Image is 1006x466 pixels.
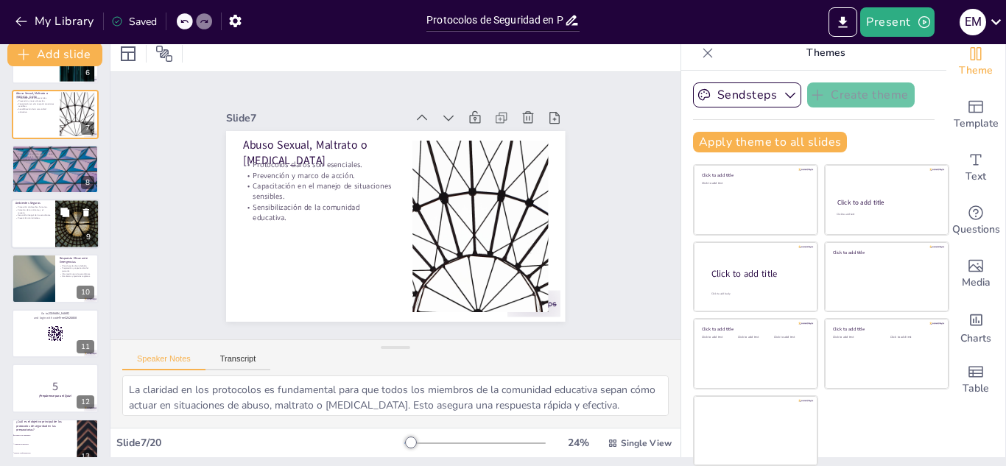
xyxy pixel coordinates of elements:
[60,272,94,275] p: Información para los estudiantes.
[621,437,672,449] span: Single View
[12,309,99,358] div: 11
[946,88,1005,141] div: Add ready made slides
[242,173,385,244] p: Prevención y marco de acción.
[16,97,55,100] p: Protocolos claros son esenciales.
[959,63,993,79] span: Theme
[15,217,51,220] p: Prevención de incidentes.
[77,395,94,409] div: 12
[946,300,1005,353] div: Add charts and graphs
[833,336,879,339] div: Click to add text
[12,364,99,412] div: 12
[77,286,94,299] div: 10
[14,451,76,453] span: Mejorar la infraestructura
[962,275,991,291] span: Media
[829,7,857,37] button: Export to PowerPoint
[81,121,94,135] div: 7
[16,100,55,103] p: Prevención y marco de acción.
[16,158,94,161] p: Garantizar un aprendizaje seguro.
[946,247,1005,300] div: Add images, graphics, shapes or video
[952,222,1000,238] span: Questions
[82,231,95,244] div: 9
[15,208,51,213] p: Fomento de la confianza y el respeto.
[12,254,99,303] div: 10
[837,198,935,207] div: Click to add title
[16,91,55,99] p: Abuso Sexual, Maltrato o [MEDICAL_DATA]
[228,143,381,234] p: Abuso Sexual, Maltrato o [MEDICAL_DATA]
[15,201,51,205] p: Ambientes Seguros
[77,203,95,221] button: Delete Slide
[720,35,932,71] p: Themes
[16,378,94,395] p: 5
[16,311,94,316] p: Go to
[16,152,94,155] p: Creación de un entorno educativo positivo.
[16,108,55,113] p: Sensibilización de la comunidad educativa.
[946,35,1005,88] div: Change the overall theme
[965,169,986,185] span: Text
[60,255,94,264] p: Respuesta Eficaz ante Emergencias
[255,202,403,284] p: Sensibilización de la comunidad educativa.
[60,266,94,272] p: Preparación y capacitación del personal.
[711,292,804,296] div: Click to add body
[807,82,915,107] button: Create theme
[16,420,73,432] p: ¿Cuál es el objetivo principal de los protocolos de seguridad en las preparatorias?
[693,132,847,152] button: Apply theme to all slides
[155,45,173,63] span: Position
[711,268,806,280] div: Click to add title
[11,199,99,249] div: 9
[954,116,999,132] span: Template
[960,7,986,37] button: E M
[702,182,807,186] div: Click to add text
[12,90,99,138] div: 7
[702,172,807,178] div: Click to add title
[237,163,381,235] p: Protocolos claros son esenciales.
[946,194,1005,247] div: Get real-time input from your audience
[111,15,157,29] div: Saved
[16,316,94,320] p: and login with code
[12,145,99,194] div: 8
[693,82,801,107] button: Sendsteps
[14,434,76,436] span: Proteger a los estudiantes
[81,66,94,80] div: 6
[116,436,404,450] div: Slide 7 / 20
[81,176,94,189] div: 8
[11,10,100,33] button: My Library
[48,311,69,315] strong: [DOMAIN_NAME]
[7,43,102,66] button: Add slide
[960,9,986,35] div: E M
[122,375,669,416] textarea: La claridad en los protocolos es fundamental para que todos los miembros de la comunidad educativ...
[946,353,1005,406] div: Add a table
[426,10,564,31] input: Insert title
[16,150,94,153] p: Obligación legal y responsabilidad ética.
[116,42,140,66] div: Layout
[15,206,51,209] p: Protección de derechos humanos.
[60,275,94,278] p: Simulacros y ejercicios regulares.
[60,264,94,267] p: Plan de acción bien definido.
[39,394,72,398] strong: ¡Prepárense para el Quiz!
[56,203,74,221] button: Duplicate Slide
[202,115,372,201] div: Slide 7
[837,213,935,216] div: Click to add text
[560,436,596,450] div: 24 %
[833,326,938,332] div: Click to add title
[946,141,1005,194] div: Add text boxes
[833,249,938,255] div: Click to add title
[16,103,55,108] p: Capacitación en el manejo de situaciones sensibles.
[122,354,205,370] button: Speaker Notes
[702,336,735,339] div: Click to add text
[738,336,771,339] div: Click to add text
[702,326,807,332] div: Click to add title
[960,331,991,347] span: Charts
[246,183,394,264] p: Capacitación en el manejo de situaciones sensibles.
[205,354,271,370] button: Transcript
[15,214,51,217] p: Desarrollo integral de los estudiantes.
[16,146,94,151] p: Cierre
[774,336,807,339] div: Click to add text
[963,381,989,397] span: Table
[890,336,937,339] div: Click to add text
[14,442,76,444] span: Aumentar la matrícula
[77,450,94,463] div: 13
[860,7,934,37] button: Present
[77,340,94,353] div: 11
[16,155,94,158] p: Importancia de la colaboración.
